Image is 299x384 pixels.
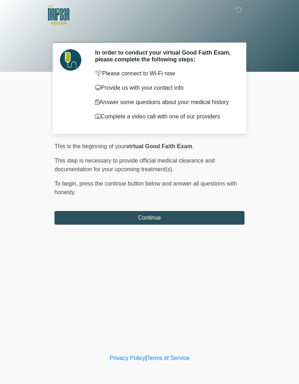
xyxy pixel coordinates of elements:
[126,143,192,149] strong: virtual Good Faith Exam
[147,355,189,361] a: Terms of Service
[54,158,215,172] span: This step is necessary to provide official medical clearance and documentation for your upcoming ...
[54,181,79,187] span: To begin,
[49,26,250,39] h1: ‎ ‎
[47,5,70,24] img: The DRIPBaR - Keller Logo
[95,69,234,78] p: Please connect to Wi-Fi now
[145,355,147,361] a: |
[54,143,126,149] span: This is the beginning of your
[60,49,81,71] img: Agent Avatar
[95,84,234,92] p: Provide us with your contact info
[110,355,146,361] a: Privacy Policy
[192,143,194,149] span: .
[95,112,234,121] p: Complete a video call with one of our providers
[95,98,234,107] p: Answer some questions about your medical history
[54,181,237,195] span: press the continue button below and answer all questions with honesty.
[54,211,245,225] button: Continue
[95,49,234,63] h2: In order to conduct your virtual Good Faith Exam, please complete the following steps:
